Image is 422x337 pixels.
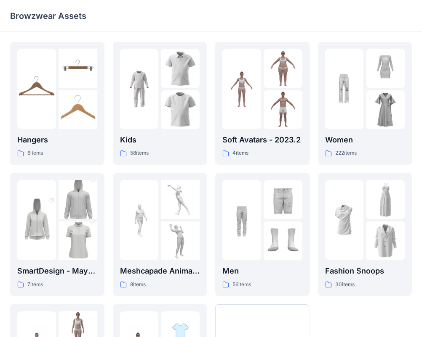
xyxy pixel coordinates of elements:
img: folder 3 [264,221,302,260]
img: folder 3 [161,90,200,129]
p: 7 items [27,280,43,289]
img: folder 2 [59,171,97,229]
img: folder 2 [264,49,302,88]
p: Women [325,134,405,146]
img: folder 1 [120,70,159,108]
img: folder 3 [59,90,97,129]
img: folder 1 [325,201,364,240]
img: folder 3 [366,90,405,129]
p: 56 items [232,280,251,289]
a: folder 1folder 2folder 3Soft Avatars - 2023.24items [215,42,310,165]
p: 30 items [335,280,355,289]
img: folder 2 [59,49,97,88]
p: 6 items [27,149,43,158]
a: folder 1folder 2folder 3Women222items [318,42,412,165]
p: Meshcapade Animated Avatars [120,265,200,277]
p: 58 items [130,149,149,158]
img: folder 1 [120,201,159,240]
p: Men [222,265,302,277]
img: folder 2 [366,49,405,88]
img: folder 2 [161,49,200,88]
img: folder 3 [264,90,302,129]
p: Browzwear Assets [10,10,86,22]
img: folder 3 [161,221,200,260]
img: folder 3 [59,212,97,270]
p: Kids [120,134,200,146]
img: folder 3 [366,221,405,260]
a: folder 1folder 2folder 3Kids58items [113,42,207,165]
img: folder 1 [325,70,364,108]
a: folder 1folder 2folder 3Men56items [215,173,310,296]
img: folder 2 [366,180,405,219]
img: folder 1 [17,191,56,249]
p: 4 items [232,149,248,158]
img: folder 1 [222,201,261,240]
p: Soft Avatars - 2023.2 [222,134,302,146]
p: 8 items [130,280,146,289]
p: Hangers [17,134,97,146]
a: folder 1folder 2folder 3Meshcapade Animated Avatars8items [113,173,207,296]
a: folder 1folder 2folder 3Hangers6items [10,42,104,165]
a: folder 1folder 2folder 3SmartDesign - May Edition7items [10,173,104,296]
img: folder 2 [264,180,302,219]
img: folder 1 [17,70,56,108]
a: folder 1folder 2folder 3Fashion Snoops30items [318,173,412,296]
p: SmartDesign - May Edition [17,265,97,277]
img: folder 1 [222,70,261,108]
p: 222 items [335,149,357,158]
p: Fashion Snoops [325,265,405,277]
img: folder 2 [161,180,200,219]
